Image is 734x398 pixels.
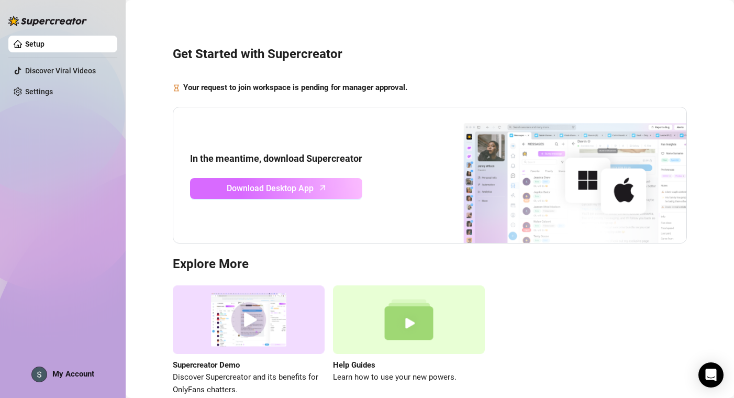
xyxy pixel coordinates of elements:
span: arrow-up [317,182,329,194]
span: Discover Supercreator and its benefits for OnlyFans chatters. [173,371,325,396]
strong: Help Guides [333,360,375,370]
span: hourglass [173,82,180,94]
img: logo-BBDzfeDw.svg [8,16,87,26]
span: Download Desktop App [227,182,314,195]
img: supercreator demo [173,285,325,354]
a: Supercreator DemoDiscover Supercreator and its benefits for OnlyFans chatters. [173,285,325,396]
strong: In the meantime, download Supercreator [190,153,362,164]
a: Discover Viral Videos [25,67,96,75]
a: Help GuidesLearn how to use your new powers. [333,285,485,396]
strong: Your request to join workspace is pending for manager approval. [183,83,407,92]
img: help guides [333,285,485,354]
strong: Supercreator Demo [173,360,240,370]
a: Settings [25,87,53,96]
h3: Get Started with Supercreator [173,46,687,63]
a: Setup [25,40,45,48]
img: download app [425,107,686,244]
span: My Account [52,369,94,379]
span: Learn how to use your new powers. [333,371,485,384]
a: Download Desktop Apparrow-up [190,178,362,199]
h3: Explore More [173,256,687,273]
img: AGNmyxYgxyA6_d0dCdXa2NStgxD9WGxg7teG6TtOvs8v=s96-c [32,367,47,382]
div: Open Intercom Messenger [698,362,724,388]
